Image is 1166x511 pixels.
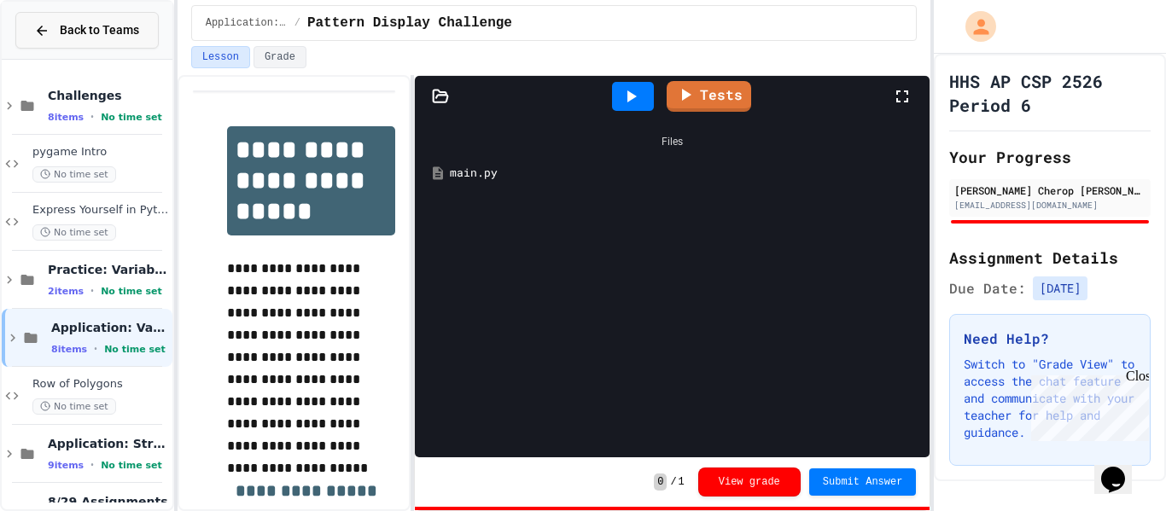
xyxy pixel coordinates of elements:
div: Files [423,125,921,158]
span: Application: Strings, Inputs, Math [48,436,169,451]
span: 8 items [48,112,84,123]
span: No time set [104,344,166,355]
div: [EMAIL_ADDRESS][DOMAIN_NAME] [954,199,1146,212]
span: Application: Variables/Print [206,16,288,30]
span: / [294,16,300,30]
h2: Assignment Details [949,246,1151,270]
iframe: chat widget [1024,369,1149,441]
span: Due Date: [949,278,1026,299]
a: Tests [667,81,751,112]
h3: Need Help? [964,328,1136,349]
span: No time set [32,398,116,415]
span: 0 [654,473,667,491]
button: Submit Answer [809,468,917,496]
span: Practice: Variables/Print [48,262,169,277]
h2: Your Progress [949,145,1151,169]
span: • [90,110,94,124]
span: 1 [679,475,685,489]
div: Chat with us now!Close [7,7,118,108]
span: Submit Answer [823,475,903,489]
h1: HHS AP CSP 2526 Period 6 [949,69,1151,117]
span: 8/29 Assignments [48,494,169,509]
span: 8 items [51,344,87,355]
span: No time set [101,460,162,471]
p: Switch to "Grade View" to access the chat feature and communicate with your teacher for help and ... [964,356,1136,441]
span: • [94,342,97,356]
span: No time set [101,286,162,297]
button: View grade [698,467,801,496]
span: No time set [32,224,116,241]
span: Back to Teams [60,21,139,39]
div: main.py [450,165,919,182]
span: • [90,284,94,298]
span: 2 items [48,286,84,297]
span: Application: Variables/Print [51,320,169,335]
span: No time set [101,112,162,123]
span: • [90,458,94,472]
span: Row of Polygons [32,377,169,392]
span: Pattern Display Challenge [307,13,512,33]
span: 9 items [48,460,84,471]
span: No time set [32,166,116,183]
div: [PERSON_NAME] Cherop [PERSON_NAME] [954,183,1146,198]
button: Lesson [191,46,250,68]
button: Grade [254,46,306,68]
span: Challenges [48,88,169,103]
span: Express Yourself in Python! [32,203,169,218]
button: Back to Teams [15,12,159,49]
iframe: chat widget [1094,443,1149,494]
span: pygame Intro [32,145,169,160]
span: / [670,475,676,489]
div: My Account [947,7,1000,46]
span: [DATE] [1033,276,1087,300]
